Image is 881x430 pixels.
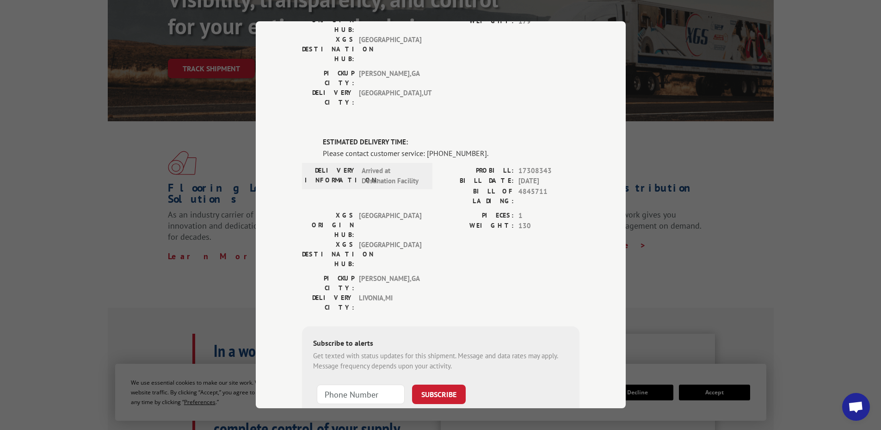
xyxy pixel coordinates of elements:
[359,211,421,240] span: [GEOGRAPHIC_DATA]
[302,35,354,64] label: XGS DESTINATION HUB:
[323,137,579,148] label: ESTIMATED DELIVERY TIME:
[518,187,579,206] span: 4845711
[359,293,421,312] span: LIVONIA , MI
[842,393,870,421] a: Open chat
[518,211,579,221] span: 1
[441,211,514,221] label: PIECES:
[518,16,579,27] span: 179
[317,385,405,404] input: Phone Number
[441,221,514,232] label: WEIGHT:
[518,176,579,187] span: [DATE]
[518,166,579,176] span: 17308343
[359,69,421,88] span: [PERSON_NAME] , GA
[302,274,354,293] label: PICKUP CITY:
[412,385,466,404] button: SUBSCRIBE
[359,240,421,269] span: [GEOGRAPHIC_DATA]
[441,16,514,27] label: WEIGHT:
[302,88,354,108] label: DELIVERY CITY:
[518,221,579,232] span: 130
[441,166,514,176] label: PROBILL:
[302,211,354,240] label: XGS ORIGIN HUB:
[441,176,514,187] label: BILL DATE:
[302,293,354,312] label: DELIVERY CITY:
[362,166,424,187] span: Arrived at Destination Facility
[305,166,357,187] label: DELIVERY INFORMATION:
[313,351,568,372] div: Get texted with status updates for this shipment. Message and data rates may apply. Message frequ...
[359,88,421,108] span: [GEOGRAPHIC_DATA] , UT
[359,35,421,64] span: [GEOGRAPHIC_DATA]
[313,337,568,351] div: Subscribe to alerts
[302,69,354,88] label: PICKUP CITY:
[323,148,579,159] div: Please contact customer service: [PHONE_NUMBER].
[302,240,354,269] label: XGS DESTINATION HUB:
[359,274,421,293] span: [PERSON_NAME] , GA
[441,187,514,206] label: BILL OF LADING:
